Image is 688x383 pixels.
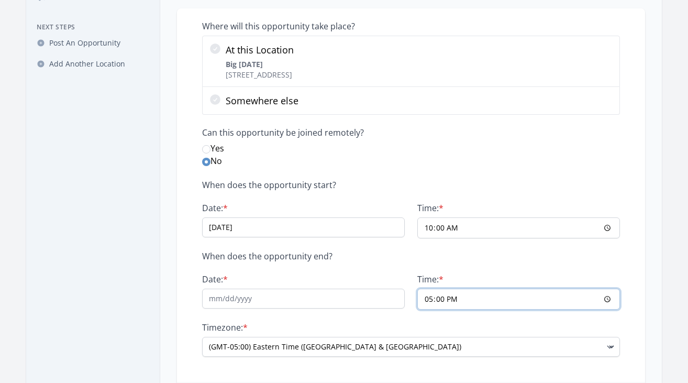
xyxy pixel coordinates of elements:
[417,203,620,213] label: Time:
[202,180,620,190] p: When does the opportunity start?
[417,289,620,310] input: h:mm
[226,93,613,108] p: Somewhere else
[202,142,620,155] label: Yes
[202,127,620,138] label: Can this opportunity be joined remotely?
[226,59,294,80] p: [STREET_ADDRESS]
[202,251,620,261] p: When does the opportunity end?
[30,34,156,52] a: Post An Opportunity
[202,289,405,309] input: mm/dd/yyyy
[417,217,620,238] input: h:mm
[226,42,294,57] p: At this Location
[226,59,263,69] strong: Big [DATE]
[202,21,620,31] p: Where will this opportunity take place?
[202,203,405,213] label: Date:
[30,23,156,31] h3: Next Steps
[49,38,120,48] span: Post An Opportunity
[202,155,620,167] label: No
[49,59,125,69] span: Add Another Location
[202,145,210,154] input: Yes
[202,322,620,333] label: Timezone:
[30,54,156,73] a: Add Another Location
[202,217,405,237] input: mm/dd/yyyy
[202,158,210,166] input: No
[417,274,620,284] label: Time:
[202,274,405,284] label: Date:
